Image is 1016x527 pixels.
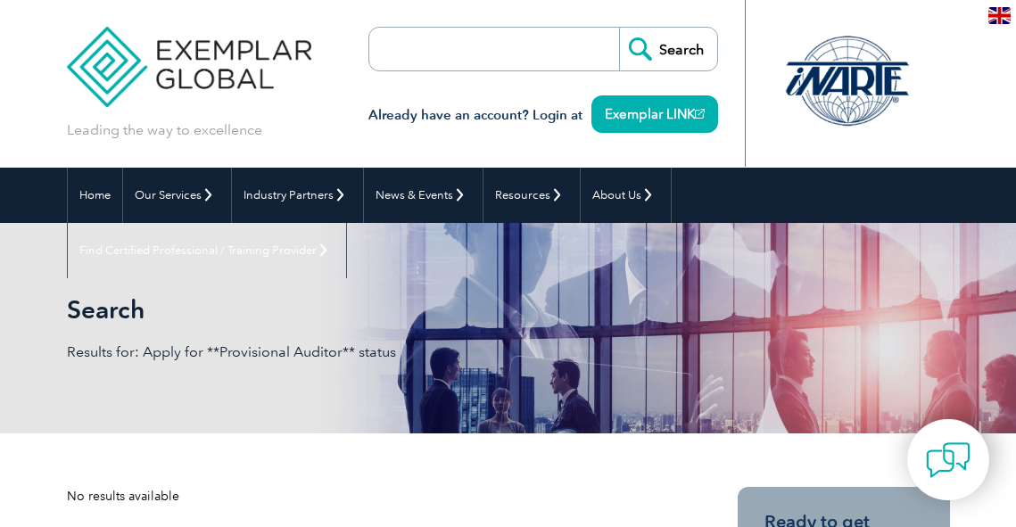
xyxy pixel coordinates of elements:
a: Home [68,168,122,223]
h1: Search [67,294,553,325]
a: About Us [581,168,671,223]
img: en [988,7,1011,24]
p: Results for: Apply for **Provisional Auditor** status [67,342,508,362]
p: Leading the way to excellence [67,120,262,140]
a: Industry Partners [232,168,363,223]
a: Our Services [123,168,231,223]
a: Exemplar LINK [591,95,718,133]
img: contact-chat.png [926,438,971,482]
h3: Already have an account? Login at [368,104,718,127]
a: Resources [483,168,580,223]
div: No results available [67,487,685,506]
a: Find Certified Professional / Training Provider [68,223,346,278]
input: Search [619,28,717,70]
img: open_square.png [695,109,705,119]
a: News & Events [364,168,483,223]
